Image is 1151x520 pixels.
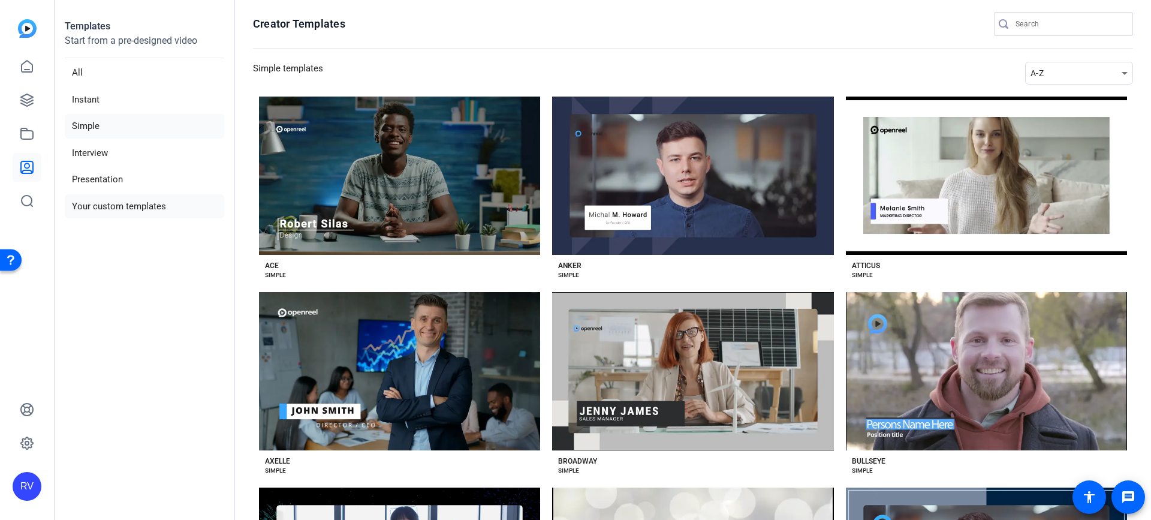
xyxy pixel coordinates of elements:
[1031,68,1044,78] span: A-Z
[259,292,540,450] button: Template image
[846,97,1127,255] button: Template image
[65,194,224,219] li: Your custom templates
[558,261,581,270] div: ANKER
[65,34,224,58] p: Start from a pre-designed video
[265,261,279,270] div: ACE
[558,466,579,476] div: SIMPLE
[65,141,224,166] li: Interview
[558,270,579,280] div: SIMPLE
[65,88,224,112] li: Instant
[852,261,880,270] div: ATTICUS
[852,466,873,476] div: SIMPLE
[18,19,37,38] img: blue-gradient.svg
[552,292,833,450] button: Template image
[65,167,224,192] li: Presentation
[552,97,833,255] button: Template image
[1016,17,1123,31] input: Search
[253,17,345,31] h1: Creator Templates
[253,62,323,85] h3: Simple templates
[852,456,885,466] div: BULLSEYE
[65,20,110,32] strong: Templates
[1121,490,1135,504] mat-icon: message
[846,292,1127,450] button: Template image
[65,61,224,85] li: All
[852,270,873,280] div: SIMPLE
[265,270,286,280] div: SIMPLE
[265,456,290,466] div: AXELLE
[259,97,540,255] button: Template image
[265,466,286,476] div: SIMPLE
[13,472,41,501] div: RV
[1082,490,1096,504] mat-icon: accessibility
[558,456,597,466] div: BROADWAY
[65,114,224,139] li: Simple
